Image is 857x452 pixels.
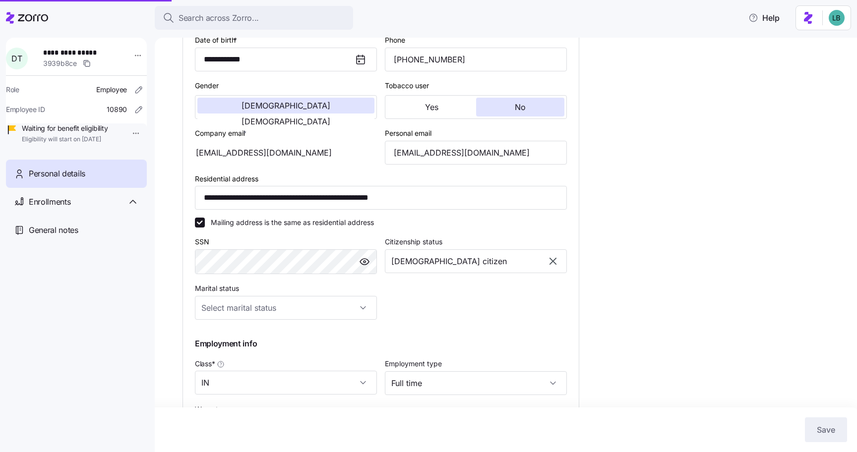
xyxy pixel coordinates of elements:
[385,371,567,395] input: Select employment type
[385,236,442,247] label: Citizenship status
[195,283,239,294] label: Marital status
[205,218,374,227] label: Mailing address is the same as residential address
[195,80,219,91] label: Gender
[385,249,567,273] input: Select citizenship status
[195,359,215,369] span: Class *
[195,296,377,320] input: Select marital status
[515,103,526,111] span: No
[195,128,248,139] label: Company email
[385,358,442,369] label: Employment type
[11,55,22,62] span: D T
[43,58,77,68] span: 3939b8ce
[155,6,353,30] button: Search across Zorro...
[748,12,780,24] span: Help
[195,35,239,46] label: Date of birth
[195,404,231,415] label: Wage type
[22,123,108,133] span: Waiting for benefit eligibility
[425,103,438,111] span: Yes
[817,424,835,436] span: Save
[22,135,108,144] span: Eligibility will start on [DATE]
[195,338,257,350] span: Employment info
[242,102,330,110] span: [DEMOGRAPHIC_DATA]
[385,141,567,165] input: Email
[29,224,78,236] span: General notes
[385,35,405,46] label: Phone
[385,128,431,139] label: Personal email
[242,117,330,125] span: [DEMOGRAPHIC_DATA]
[179,12,259,24] span: Search across Zorro...
[195,236,209,247] label: SSN
[740,8,788,28] button: Help
[385,80,429,91] label: Tobacco user
[6,105,45,114] span: Employee ID
[29,196,70,208] span: Enrollments
[195,173,258,184] label: Residential address
[6,85,19,95] span: Role
[829,10,845,26] img: 55738f7c4ee29e912ff6c7eae6e0401b
[805,417,847,442] button: Save
[96,85,127,95] span: Employee
[107,105,127,114] span: 10890
[385,48,567,71] input: Phone
[29,168,85,180] span: Personal details
[195,371,377,395] input: Class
